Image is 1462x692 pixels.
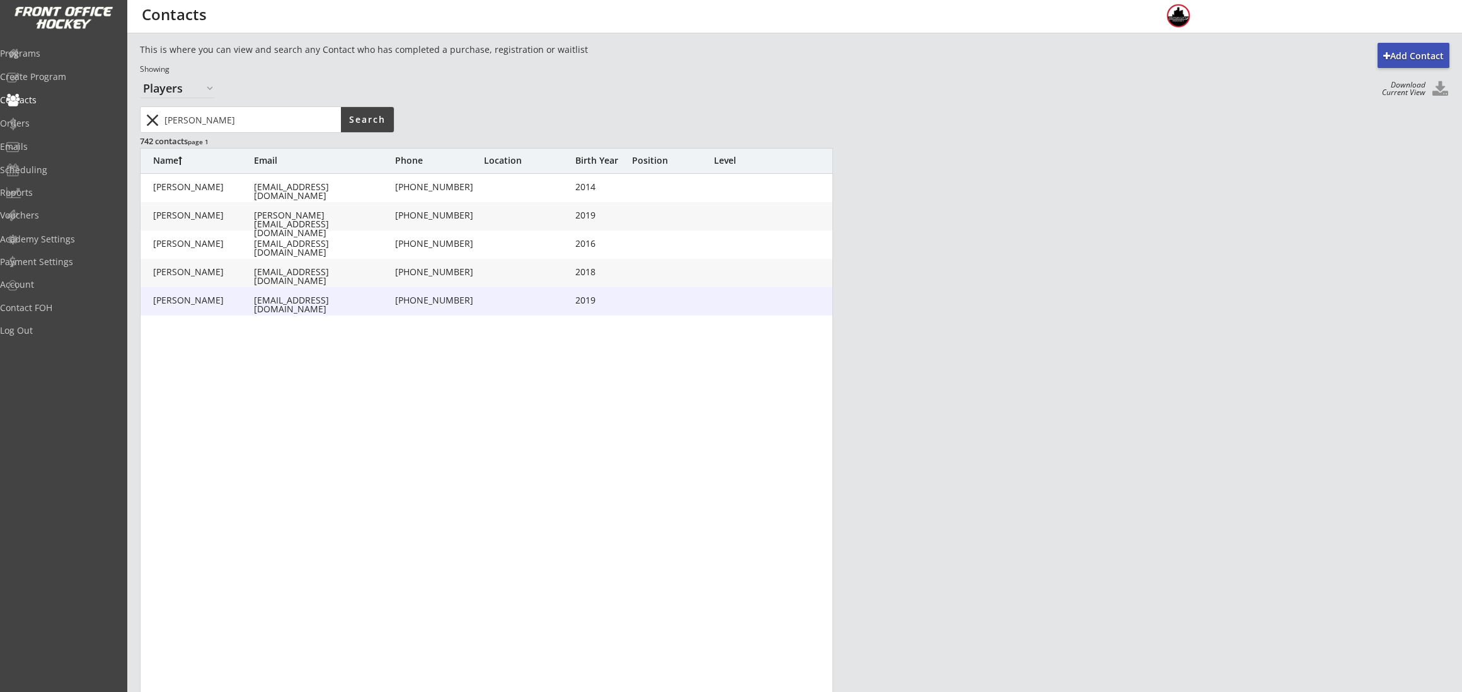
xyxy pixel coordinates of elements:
div: 2014 [575,183,626,191]
div: [EMAIL_ADDRESS][DOMAIN_NAME] [254,183,393,200]
div: Location [484,156,572,165]
div: [PERSON_NAME] [153,296,254,305]
div: 2016 [575,239,626,248]
div: 742 contacts [140,135,393,147]
div: [PERSON_NAME][EMAIL_ADDRESS][DOMAIN_NAME] [254,211,393,237]
div: Download Current View [1376,81,1425,96]
div: Level [714,156,790,165]
button: close [142,110,163,130]
div: [PHONE_NUMBER] [395,268,483,276]
div: Showing [140,64,671,75]
div: 2018 [575,268,626,276]
div: [PERSON_NAME] [153,183,254,191]
div: Name [153,156,254,165]
div: [PHONE_NUMBER] [395,239,483,248]
div: [PHONE_NUMBER] [395,211,483,220]
div: [PERSON_NAME] [153,239,254,248]
div: Position [632,156,708,165]
input: Type here... [162,107,341,132]
div: 2019 [575,211,626,220]
div: 2019 [575,296,626,305]
font: page 1 [188,137,209,146]
div: [PERSON_NAME] [153,211,254,220]
div: Birth Year [575,156,626,165]
div: [PERSON_NAME] [153,268,254,276]
div: [EMAIL_ADDRESS][DOMAIN_NAME] [254,239,393,257]
button: Click to download all Contacts. Your browser settings may try to block it, check your security se... [1430,81,1449,98]
div: [EMAIL_ADDRESS][DOMAIN_NAME] [254,296,393,314]
div: [PHONE_NUMBER] [395,183,483,191]
button: Search [341,107,394,132]
div: [EMAIL_ADDRESS][DOMAIN_NAME] [254,268,393,285]
div: Email [254,156,393,165]
div: Add Contact [1378,50,1449,62]
div: Phone [395,156,483,165]
div: [PHONE_NUMBER] [395,296,483,305]
div: This is where you can view and search any Contact who has completed a purchase, registration or w... [140,43,671,56]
